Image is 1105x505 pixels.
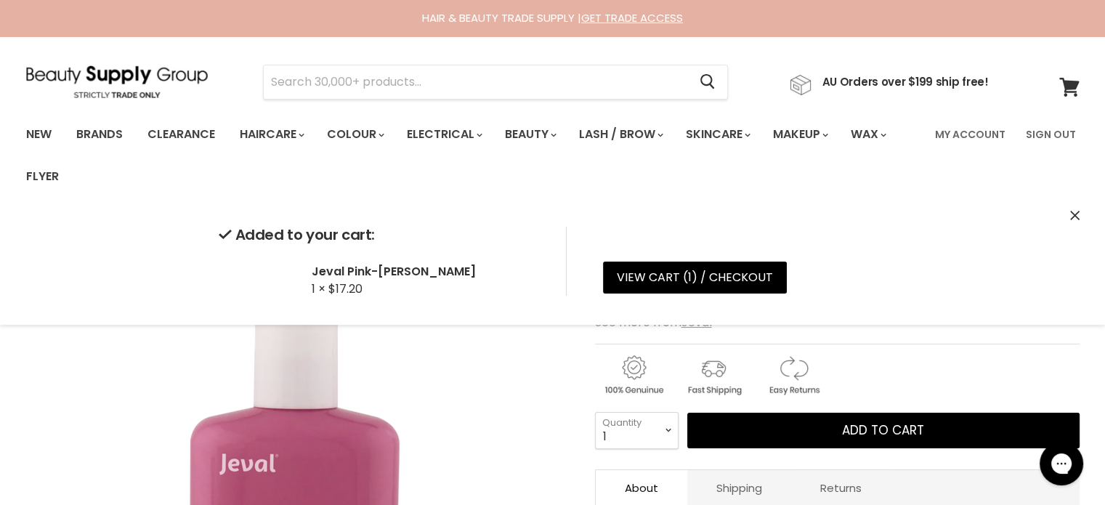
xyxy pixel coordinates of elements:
button: Close [1070,209,1080,224]
form: Product [263,65,728,100]
a: Brands [65,119,134,150]
a: Colour [316,119,393,150]
span: 1 [688,269,692,286]
a: Clearance [137,119,226,150]
a: GET TRADE ACCESS [581,10,683,25]
nav: Main [8,113,1098,198]
a: View cart (1) / Checkout [603,262,787,294]
h2: Added to your cart: [219,227,543,243]
a: New [15,119,62,150]
a: Wax [840,119,895,150]
iframe: Gorgias live chat messenger [1032,437,1090,490]
a: Beauty [494,119,565,150]
select: Quantity [595,412,679,448]
a: Flyer [15,161,70,192]
a: My Account [926,119,1014,150]
span: $17.20 [328,280,363,297]
a: Skincare [675,119,759,150]
input: Search [264,65,689,99]
a: Haircare [229,119,313,150]
img: genuine.gif [595,353,672,397]
button: Search [689,65,727,99]
button: Add to cart [687,413,1080,449]
ul: Main menu [15,113,926,198]
img: returns.gif [755,353,832,397]
a: Electrical [396,119,491,150]
a: Lash / Brow [568,119,672,150]
a: Makeup [762,119,837,150]
a: Sign Out [1017,119,1085,150]
div: HAIR & BEAUTY TRADE SUPPLY | [8,11,1098,25]
img: shipping.gif [675,353,752,397]
span: Add to cart [842,421,924,439]
h2: Jeval Pink-[PERSON_NAME] [312,264,543,279]
span: 1 × [312,280,325,297]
